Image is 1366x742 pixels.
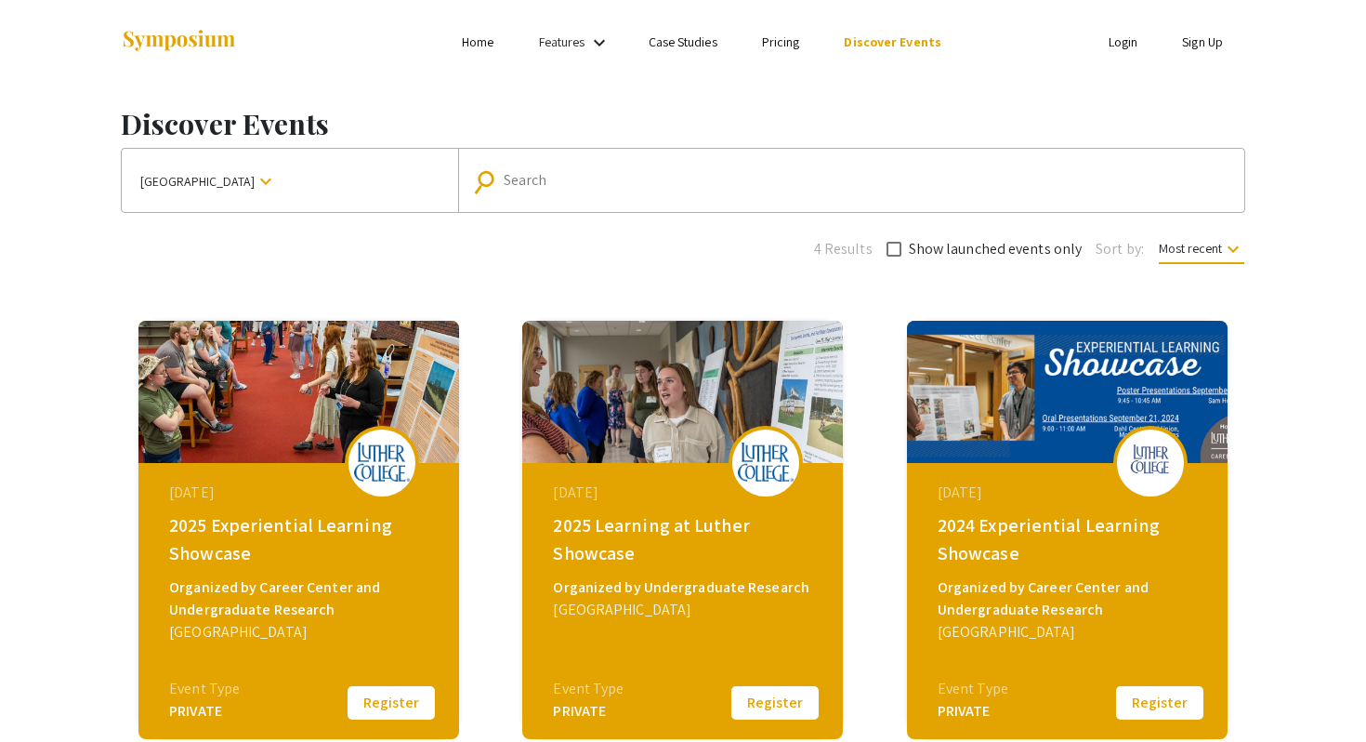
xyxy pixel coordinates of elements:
[121,29,237,54] img: Symposium by ForagerOne
[1096,238,1144,260] span: Sort by:
[169,482,433,504] div: [DATE]
[814,238,873,260] span: 4 Results
[169,576,433,621] div: Organized by Career Center and Undergraduate Research
[649,33,717,50] a: Case Studies
[1144,232,1259,265] button: Most recent
[169,700,240,722] div: PRIVATE
[553,678,624,700] div: Event Type
[169,621,433,643] div: [GEOGRAPHIC_DATA]
[844,33,941,50] a: Discover Events
[1159,240,1244,264] span: Most recent
[522,321,843,463] img: 2025-learning-luther_eventCoverPhoto_1c7e1f__thumb.jpg
[762,33,800,50] a: Pricing
[938,511,1202,567] div: 2024 Experiential Learning Showcase
[553,700,624,722] div: PRIVATE
[14,658,79,728] iframe: Chat
[938,482,1202,504] div: [DATE]
[140,165,255,198] span: [GEOGRAPHIC_DATA]
[588,32,611,54] mat-icon: Expand Features list
[909,238,1083,260] span: Show launched events only
[938,678,1008,700] div: Event Type
[1113,683,1206,722] button: Register
[1222,238,1244,260] mat-icon: keyboard_arrow_down
[938,576,1202,621] div: Organized by Career Center and Undergraduate Research
[907,321,1228,463] img: 2024-experiential-learning_eventCoverPhoto_fc5cb4__thumb.png
[553,482,817,504] div: [DATE]
[1182,33,1223,50] a: Sign Up
[122,149,458,212] button: [GEOGRAPHIC_DATA]
[553,576,817,599] div: Organized by Undergraduate Research
[738,443,794,483] img: 2025-learning-luther_eventLogo_660283_.png
[1109,33,1138,50] a: Login
[938,700,1008,722] div: PRIVATE
[345,683,438,722] button: Register
[462,33,493,50] a: Home
[729,683,821,722] button: Register
[553,599,817,621] div: [GEOGRAPHIC_DATA]
[169,678,240,700] div: Event Type
[169,511,433,567] div: 2025 Experiential Learning Showcase
[539,33,585,50] a: Features
[476,166,503,198] mat-icon: Search
[938,621,1202,643] div: [GEOGRAPHIC_DATA]
[121,107,1245,140] h1: Discover Events
[553,511,817,567] div: 2025 Learning at Luther Showcase
[255,170,277,192] mat-icon: keyboard_arrow_down
[354,443,410,483] img: 2025-experiential-learning-showcase_eventLogo_377aea_.png
[138,321,459,463] img: 2025-experiential-learning-showcase_eventCoverPhoto_3051d9__thumb.jpg
[1123,439,1178,485] img: 2024-experiential-learning_eventLogo_531c99_.png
